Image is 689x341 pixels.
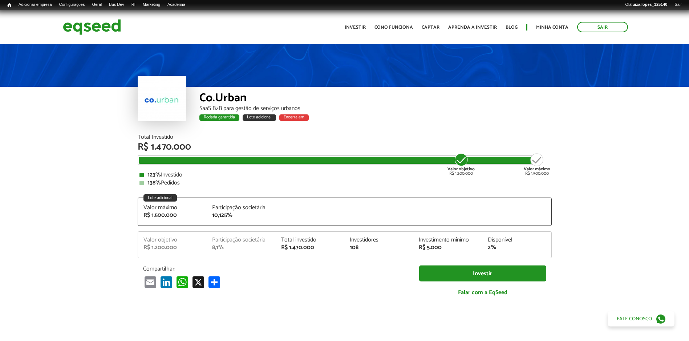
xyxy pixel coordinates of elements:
div: R$ 1.500.000 [524,153,550,176]
a: WhatsApp [175,276,190,288]
div: Investimento mínimo [419,237,477,243]
div: Valor objetivo [143,237,202,243]
div: R$ 1.200.000 [447,153,475,176]
div: Lote adicional [243,114,276,121]
a: RI [128,2,139,8]
div: R$ 1.470.000 [281,245,339,251]
span: Início [7,3,11,8]
a: Início [4,2,15,9]
a: Investir [345,25,366,30]
div: R$ 5.000 [419,245,477,251]
div: Total investido [281,237,339,243]
div: Participação societária [212,205,270,211]
a: Oláluiza.lopes_125140 [621,2,671,8]
a: Configurações [56,2,89,8]
div: Investido [139,172,550,178]
div: 2% [488,245,546,251]
strong: Valor máximo [524,166,550,172]
a: Sair [577,22,628,32]
div: Encerra em [279,114,309,121]
strong: luiza.lopes_125140 [632,2,668,7]
a: Captar [422,25,439,30]
a: Sair [671,2,685,8]
div: R$ 1.200.000 [143,245,202,251]
div: Total Investido [138,134,552,140]
a: Adicionar empresa [15,2,56,8]
div: SaaS B2B para gestão de serviços urbanos [199,106,552,111]
div: Pedidos [139,180,550,186]
div: 108 [350,245,408,251]
strong: 123% [147,170,161,180]
div: Participação societária [212,237,270,243]
div: R$ 1.470.000 [138,142,552,152]
div: R$ 1.500.000 [143,212,202,218]
a: Investir [419,265,546,282]
a: LinkedIn [159,276,174,288]
a: Share [207,276,222,288]
a: Marketing [139,2,164,8]
a: Aprenda a investir [448,25,497,30]
a: Falar com a EqSeed [419,285,546,300]
a: X [191,276,206,288]
div: Investidores [350,237,408,243]
img: EqSeed [63,17,121,37]
div: Co.Urban [199,92,552,106]
div: 8,1% [212,245,270,251]
a: Email [143,276,158,288]
a: Fale conosco [608,311,674,326]
a: Bus Dev [105,2,128,8]
a: Minha conta [536,25,568,30]
a: Blog [506,25,518,30]
strong: 138% [147,178,161,188]
a: Geral [88,2,105,8]
div: Lote adicional [143,194,177,202]
div: Valor máximo [143,205,202,211]
div: 10,125% [212,212,270,218]
p: Compartilhar: [143,265,408,272]
div: Rodada garantida [199,114,239,121]
strong: Valor objetivo [447,166,475,172]
div: Disponível [488,237,546,243]
a: Como funciona [374,25,413,30]
a: Academia [164,2,189,8]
